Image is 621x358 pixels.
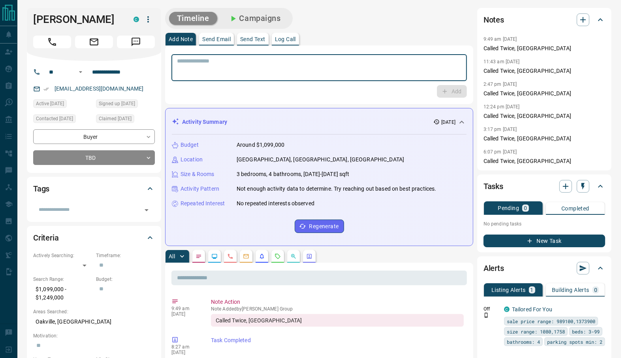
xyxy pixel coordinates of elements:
svg: Emails [243,253,249,260]
p: Pending [498,205,519,211]
span: size range: 1080,1758 [507,328,565,335]
p: 12:24 pm [DATE] [484,104,520,110]
p: 0 [524,205,527,211]
p: No repeated interests observed [237,199,314,208]
svg: Calls [227,253,233,260]
p: Called Twice, [GEOGRAPHIC_DATA] [484,89,605,98]
svg: Push Notification Only [484,313,489,318]
p: Called Twice, [GEOGRAPHIC_DATA] [484,44,605,53]
div: Tasks [484,177,605,196]
p: 8:27 am [171,344,199,350]
p: Listing Alerts [491,287,526,293]
h2: Tasks [484,180,503,193]
div: TBD [33,150,155,165]
p: 2:47 pm [DATE] [484,81,517,87]
p: Log Call [275,36,296,42]
button: Regenerate [295,220,344,233]
div: Wed Aug 20 2025 [96,114,155,125]
span: beds: 3-99 [572,328,600,335]
svg: Lead Browsing Activity [211,253,218,260]
div: Wed Aug 20 2025 [33,114,92,125]
p: Note Action [211,298,464,306]
svg: Requests [275,253,281,260]
p: Search Range: [33,276,92,283]
div: Activity Summary[DATE] [172,115,467,129]
button: Campaigns [220,12,289,25]
div: condos.ca [504,307,510,312]
svg: Agent Actions [306,253,312,260]
p: Budget [181,141,199,149]
p: Oakville, [GEOGRAPHIC_DATA] [33,315,155,328]
span: Signed up [DATE] [99,100,135,108]
div: Notes [484,10,605,29]
p: [GEOGRAPHIC_DATA], [GEOGRAPHIC_DATA], [GEOGRAPHIC_DATA] [237,155,404,164]
p: Repeated Interest [181,199,225,208]
p: Timeframe: [96,252,155,259]
svg: Opportunities [290,253,297,260]
div: Wed Aug 20 2025 [33,99,92,110]
button: New Task [484,235,605,247]
button: Timeline [169,12,217,25]
p: All [169,254,175,259]
p: 3 bedrooms, 4 bathrooms, [DATE]-[DATE] sqft [237,170,350,178]
p: Not enough activity data to determine. Try reaching out based on best practices. [237,185,437,193]
p: Motivation: [33,332,155,339]
p: Size & Rooms [181,170,215,178]
p: Completed [561,206,589,211]
h2: Tags [33,182,49,195]
p: Send Text [240,36,265,42]
p: Activity Pattern [181,185,219,193]
p: 11:43 am [DATE] [484,59,520,64]
div: Called Twice, [GEOGRAPHIC_DATA] [211,314,464,327]
p: Called Twice, [GEOGRAPHIC_DATA] [484,67,605,75]
div: Tags [33,179,155,198]
p: Activity Summary [182,118,227,126]
p: Called Twice, [GEOGRAPHIC_DATA] [484,112,605,120]
p: Actively Searching: [33,252,92,259]
div: Buyer [33,129,155,144]
p: $1,099,000 - $1,249,000 [33,283,92,304]
svg: Notes [196,253,202,260]
span: parking spots min: 2 [547,338,602,346]
p: Called Twice, [GEOGRAPHIC_DATA] [484,157,605,165]
h2: Alerts [484,262,504,275]
span: Claimed [DATE] [99,115,132,123]
div: Wed Aug 20 2025 [96,99,155,110]
button: Open [76,67,85,77]
p: 9:49 am [171,306,199,311]
p: 3:17 pm [DATE] [484,127,517,132]
span: Contacted [DATE] [36,115,73,123]
p: [DATE] [171,350,199,355]
h1: [PERSON_NAME] [33,13,122,26]
p: Around $1,099,000 [237,141,284,149]
span: Active [DATE] [36,100,64,108]
a: Tailored For You [512,306,552,313]
button: Open [141,205,152,216]
p: Note Added by [PERSON_NAME] Group [211,306,464,312]
p: Called Twice, [GEOGRAPHIC_DATA] [484,134,605,143]
span: Call [33,36,71,48]
p: 6:07 pm [DATE] [484,149,517,155]
p: Send Email [202,36,231,42]
svg: Email Verified [43,86,49,92]
h2: Criteria [33,231,59,244]
p: Building Alerts [552,287,589,293]
p: No pending tasks [484,218,605,230]
span: sale price range: 989100,1373900 [507,317,595,325]
p: [DATE] [441,119,455,126]
p: Areas Searched: [33,308,155,315]
p: 9:49 am [DATE] [484,36,517,42]
p: Location [181,155,203,164]
p: 1 [531,287,534,293]
p: Task Completed [211,336,464,345]
p: 0 [594,287,597,293]
div: Criteria [33,228,155,247]
span: Email [75,36,113,48]
p: [DATE] [171,311,199,317]
h2: Notes [484,13,504,26]
p: Add Note [169,36,193,42]
p: Off [484,305,499,313]
p: Budget: [96,276,155,283]
span: bathrooms: 4 [507,338,540,346]
svg: Listing Alerts [259,253,265,260]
